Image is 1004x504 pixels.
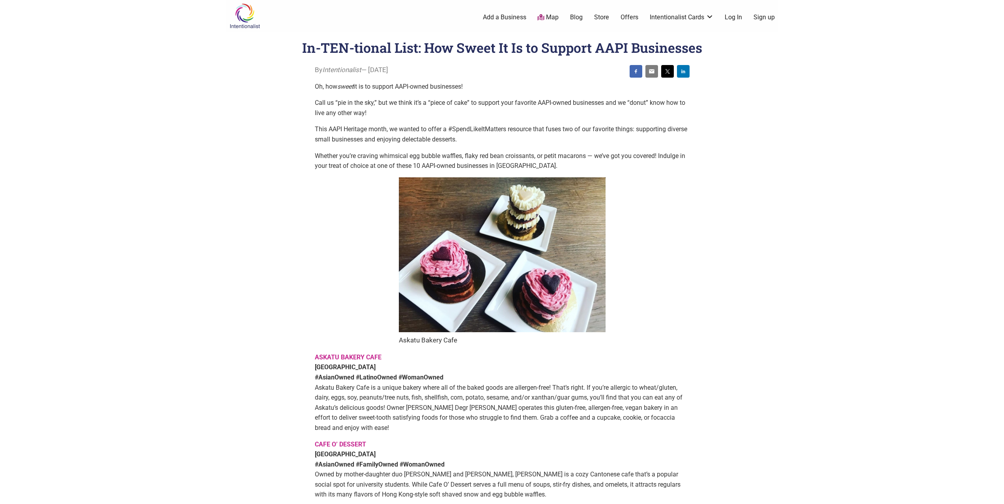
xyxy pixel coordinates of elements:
[570,13,583,22] a: Blog
[399,335,606,346] figcaption: Askatu Bakery Cafe
[302,39,702,56] h1: In-TEN-tional List: How Sweet It Is to Support AAPI Businesses
[315,353,381,361] a: ASKATU BAKERY CAFE
[322,66,361,74] i: Intentionalist
[226,3,264,29] img: Intentionalist
[315,461,445,468] strong: #AsianOwned #FamilyOwned #WomanOwned
[315,439,690,500] p: Owned by mother-daughter duo [PERSON_NAME] and [PERSON_NAME], [PERSON_NAME] is a cozy Cantonese c...
[537,13,559,22] a: Map
[315,124,690,144] p: This AAPI Heritage month, we wanted to offer a #SpendLikeItMatters resource that fuses two of our...
[680,68,686,74] img: linkedin sharing button
[725,13,742,22] a: Log In
[633,68,639,74] img: facebook sharing button
[315,441,366,448] a: CAFE O’ DESSERT
[649,68,655,74] img: email sharing button
[621,13,638,22] a: Offers
[594,13,609,22] a: Store
[315,65,388,75] span: By — [DATE]
[315,151,690,171] p: Whether you’re craving whimsical egg bubble waffles, flaky red bean croissants, or petit macarons...
[315,352,690,433] p: Askatu Bakery Cafe is a unique bakery where all of the baked goods are allergen-free! That’s righ...
[315,98,690,118] p: Call us “pie in the sky,” but we think it’s a “piece of cake” to support your favorite AAPI-owned...
[650,13,714,22] a: Intentionalist Cards
[315,450,376,458] strong: [GEOGRAPHIC_DATA]
[483,13,526,22] a: Add a Business
[664,68,671,74] img: twitter sharing button
[315,363,376,371] strong: [GEOGRAPHIC_DATA]
[315,374,443,381] strong: #AsianOwned #LatinoOwned #WomanOwned
[337,83,353,90] em: sweet
[753,13,775,22] a: Sign up
[315,82,690,92] p: Oh, how it is to support AAPI-owned businesses!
